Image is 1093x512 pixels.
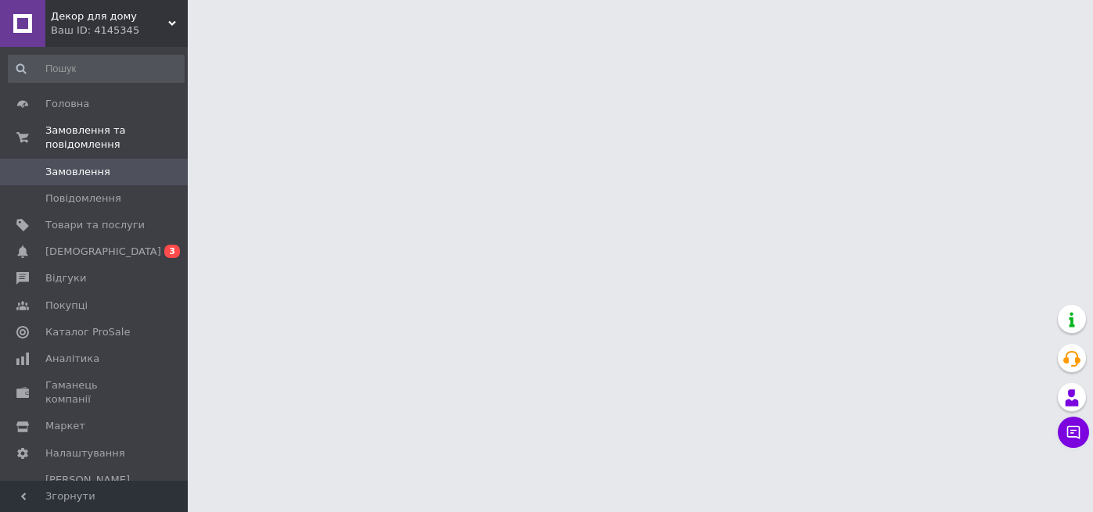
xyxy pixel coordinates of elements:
span: Каталог ProSale [45,325,130,339]
span: Замовлення [45,165,110,179]
button: Чат з покупцем [1058,417,1089,448]
span: Гаманець компанії [45,378,145,406]
span: Налаштування [45,446,125,460]
div: Ваш ID: 4145345 [51,23,188,38]
span: Відгуки [45,271,86,285]
span: Товари та послуги [45,218,145,232]
span: Декор для дому [51,9,168,23]
span: 3 [164,245,180,258]
span: Повідомлення [45,192,121,206]
span: Покупці [45,299,88,313]
span: Головна [45,97,89,111]
span: Аналітика [45,352,99,366]
span: [DEMOGRAPHIC_DATA] [45,245,161,259]
input: Пошук [8,55,185,83]
span: Маркет [45,419,85,433]
span: Замовлення та повідомлення [45,124,188,152]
